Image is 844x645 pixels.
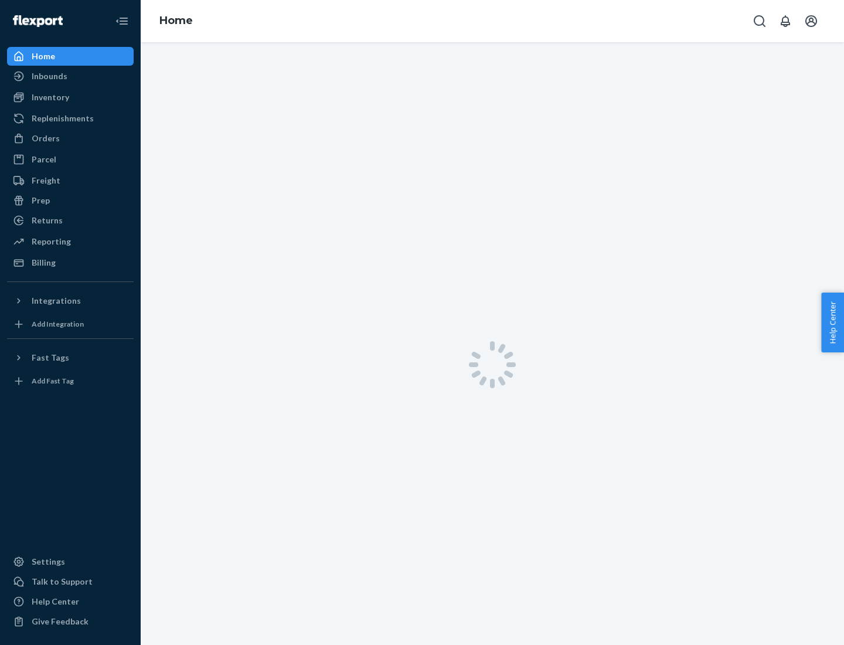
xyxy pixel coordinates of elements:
div: Home [32,50,55,62]
button: Close Navigation [110,9,134,33]
a: Inventory [7,88,134,107]
ol: breadcrumbs [150,4,202,38]
a: Add Fast Tag [7,372,134,391]
div: Inbounds [32,70,67,82]
div: Settings [32,556,65,568]
button: Open Search Box [748,9,771,33]
a: Prep [7,191,134,210]
a: Orders [7,129,134,148]
a: Billing [7,253,134,272]
a: Parcel [7,150,134,169]
div: Billing [32,257,56,269]
button: Help Center [821,293,844,352]
div: Talk to Support [32,576,93,588]
div: Add Integration [32,319,84,329]
a: Reporting [7,232,134,251]
a: Add Integration [7,315,134,334]
div: Reporting [32,236,71,247]
img: Flexport logo [13,15,63,27]
div: Replenishments [32,113,94,124]
a: Home [159,14,193,27]
a: Inbounds [7,67,134,86]
div: Give Feedback [32,616,89,627]
button: Give Feedback [7,612,134,631]
a: Returns [7,211,134,230]
button: Integrations [7,291,134,310]
div: Orders [32,133,60,144]
a: Replenishments [7,109,134,128]
div: Inventory [32,91,69,103]
a: Help Center [7,592,134,611]
button: Open account menu [799,9,823,33]
div: Returns [32,215,63,226]
div: Parcel [32,154,56,165]
a: Talk to Support [7,572,134,591]
div: Fast Tags [32,352,69,364]
button: Fast Tags [7,348,134,367]
div: Help Center [32,596,79,607]
div: Integrations [32,295,81,307]
a: Home [7,47,134,66]
div: Prep [32,195,50,206]
div: Freight [32,175,60,186]
button: Open notifications [774,9,797,33]
div: Add Fast Tag [32,376,74,386]
a: Freight [7,171,134,190]
a: Settings [7,552,134,571]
